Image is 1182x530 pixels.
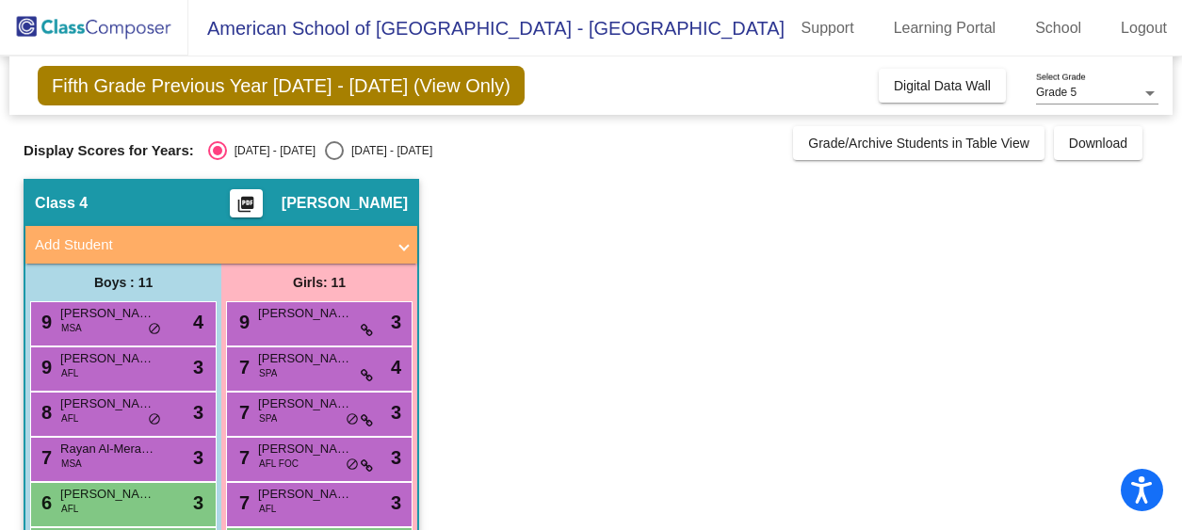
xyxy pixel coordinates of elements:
[259,366,277,380] span: SPA
[391,443,401,472] span: 3
[193,489,203,517] span: 3
[61,321,82,335] span: MSA
[35,234,385,256] mat-panel-title: Add Student
[258,440,352,458] span: [PERSON_NAME]
[208,141,432,160] mat-radio-group: Select an option
[235,492,250,513] span: 7
[60,485,154,504] span: [PERSON_NAME]
[391,353,401,381] span: 4
[38,66,525,105] span: Fifth Grade Previous Year [DATE] - [DATE] (View Only)
[235,357,250,377] span: 7
[786,13,869,43] a: Support
[61,457,82,471] span: MSA
[37,492,52,513] span: 6
[1020,13,1096,43] a: School
[60,349,154,368] span: [PERSON_NAME]
[258,485,352,504] span: [PERSON_NAME]
[235,312,250,332] span: 9
[60,440,154,458] span: Rayan Al-Meraikhi
[235,402,250,423] span: 7
[1106,13,1182,43] a: Logout
[227,142,316,159] div: [DATE] - [DATE]
[25,226,417,264] mat-expansion-panel-header: Add Student
[259,457,299,471] span: AFL FOC
[391,398,401,426] span: 3
[193,443,203,472] span: 3
[894,78,991,93] span: Digital Data Wall
[258,349,352,368] span: [PERSON_NAME]
[391,308,401,336] span: 3
[37,402,52,423] span: 8
[61,502,78,516] span: AFL
[148,322,161,337] span: do_not_disturb_alt
[258,394,352,413] span: [PERSON_NAME]
[259,411,277,426] span: SPA
[235,447,250,468] span: 7
[188,13,785,43] span: American School of [GEOGRAPHIC_DATA] - [GEOGRAPHIC_DATA]
[344,142,432,159] div: [DATE] - [DATE]
[1036,86,1077,99] span: Grade 5
[1054,126,1142,160] button: Download
[24,142,194,159] span: Display Scores for Years:
[258,304,352,323] span: [PERSON_NAME]
[230,189,263,217] button: Print Students Details
[37,312,52,332] span: 9
[282,194,408,213] span: [PERSON_NAME]
[61,366,78,380] span: AFL
[879,13,1012,43] a: Learning Portal
[37,357,52,377] span: 9
[25,264,221,301] div: Boys : 11
[37,447,52,468] span: 7
[60,304,154,323] span: [PERSON_NAME]
[193,308,203,336] span: 4
[259,502,276,516] span: AFL
[346,458,359,473] span: do_not_disturb_alt
[1069,136,1127,151] span: Download
[879,69,1006,103] button: Digital Data Wall
[61,411,78,426] span: AFL
[391,489,401,517] span: 3
[793,126,1044,160] button: Grade/Archive Students in Table View
[221,264,417,301] div: Girls: 11
[808,136,1029,151] span: Grade/Archive Students in Table View
[193,353,203,381] span: 3
[193,398,203,426] span: 3
[346,412,359,427] span: do_not_disturb_alt
[35,194,88,213] span: Class 4
[235,195,257,221] mat-icon: picture_as_pdf
[148,412,161,427] span: do_not_disturb_alt
[60,394,154,413] span: [PERSON_NAME]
